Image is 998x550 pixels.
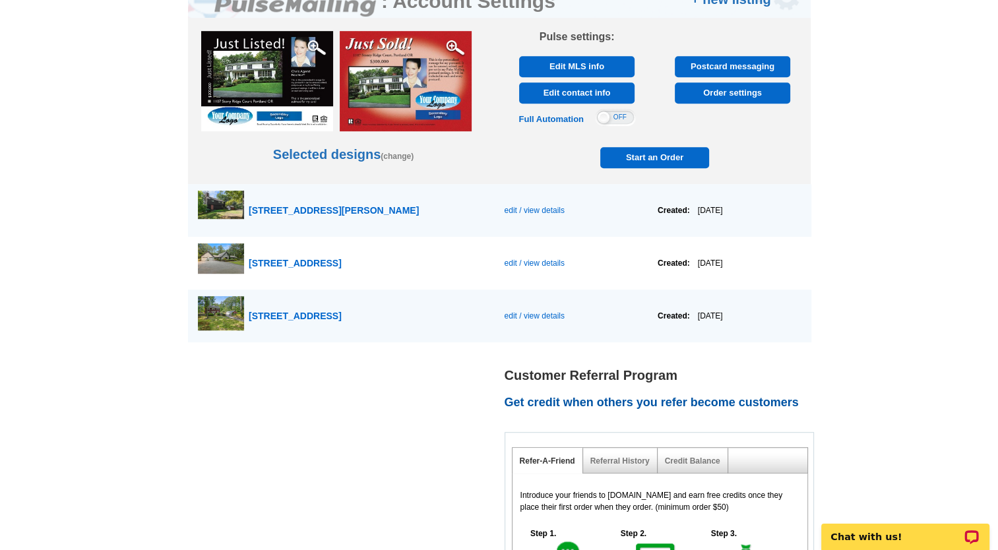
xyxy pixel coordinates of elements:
strong: Created: [658,259,690,268]
a: Edit MLS info [519,56,635,77]
span: [STREET_ADDRESS] [249,258,342,268]
img: magnify-glass.png [307,38,327,57]
h3: Pulse settings: [513,31,642,43]
span: [STREET_ADDRESS][PERSON_NAME] [249,205,419,216]
p: Selected designs [188,49,499,164]
span: [STREET_ADDRESS] [249,311,342,321]
a: Order settings [675,82,790,104]
a: Referral History [590,456,650,466]
span: [DATE] [690,311,723,321]
a: [STREET_ADDRESS] edit / view details Created:[DATE] [188,290,811,342]
a: [STREET_ADDRESS][PERSON_NAME] edit / view details Created:[DATE] [188,184,811,237]
span: Order settings [679,82,786,104]
a: Postcard messaging [675,56,790,77]
h5: Step 2. [613,528,653,539]
span: [DATE] [690,259,723,268]
img: thumb-68e03a33c203f.jpg [198,243,244,274]
span: Edit MLS info [523,56,631,77]
span: Edit contact info [523,82,631,104]
img: thumb-68dd8275b3142.jpg [198,296,244,330]
img: magnify-glass.png [445,38,465,57]
span: Start an Order [604,147,706,168]
span: [DATE] [690,206,723,215]
h1: Customer Referral Program [505,369,821,382]
span: edit / view details [504,206,564,215]
a: (change) [381,152,414,161]
img: thumb-68eee74c8e187.jpg [198,191,244,220]
h5: Step 1. [524,528,563,539]
a: [STREET_ADDRESS] edit / view details Created:[DATE] [188,237,811,290]
span: edit / view details [504,311,564,321]
a: Start an Order [600,147,709,168]
h2: Get credit when others you refer become customers [505,396,821,410]
strong: Created: [658,206,690,215]
a: Edit contact info [519,82,635,104]
span: edit / view details [504,259,564,268]
iframe: LiveChat chat widget [813,508,998,550]
a: Credit Balance [665,456,720,466]
p: Introduce your friends to [DOMAIN_NAME] and earn free credits once they place their first order w... [520,489,799,513]
h5: Step 3. [704,528,743,539]
strong: Created: [658,311,690,321]
img: Pulse1_js_RF_sample.jpg [340,31,472,131]
img: Pulse4_RF_JL_sample.jpg [201,31,333,131]
div: Full Automation [519,113,584,126]
span: Postcard messaging [679,56,786,77]
a: Refer-A-Friend [520,456,575,466]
